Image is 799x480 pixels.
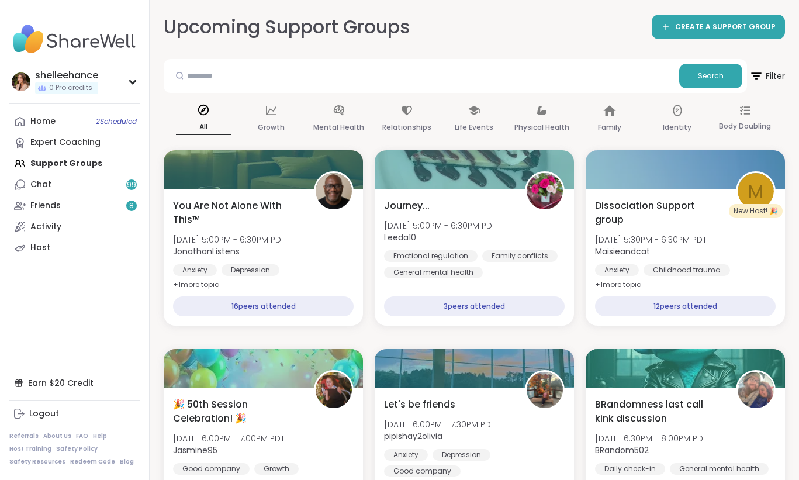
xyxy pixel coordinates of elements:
div: Friends [30,200,61,212]
p: Identity [663,120,691,134]
a: Logout [9,403,140,424]
a: Home2Scheduled [9,111,140,132]
b: JonathanListens [173,246,240,257]
span: You Are Not Alone With This™ [173,199,301,227]
span: [DATE] 5:00PM - 6:30PM PDT [384,220,496,232]
b: pipishay2olivia [384,430,442,442]
div: Good company [384,465,461,477]
a: Host [9,237,140,258]
span: 99 [127,180,136,190]
div: General mental health [670,463,769,475]
a: Referrals [9,432,39,440]
b: Jasmine95 [173,444,217,456]
div: Depression [222,264,279,276]
span: [DATE] 6:00PM - 7:30PM PDT [384,419,495,430]
b: BRandom502 [595,444,649,456]
span: [DATE] 6:30PM - 8:00PM PDT [595,433,707,444]
p: All [176,120,231,135]
div: Activity [30,221,61,233]
img: shelleehance [12,72,30,91]
span: CREATE A SUPPORT GROUP [675,22,776,32]
a: Expert Coaching [9,132,140,153]
button: Filter [749,59,785,93]
span: Search [698,71,724,81]
div: 12 peers attended [595,296,776,316]
div: Chat [30,179,51,191]
span: Let's be friends [384,398,455,412]
span: [DATE] 5:00PM - 6:30PM PDT [173,234,285,246]
a: CREATE A SUPPORT GROUP [652,15,785,39]
a: Blog [120,458,134,466]
div: Host [30,242,50,254]
button: Search [679,64,742,88]
span: 2 Scheduled [96,117,137,126]
span: 0 Pro credits [49,83,92,93]
a: Chat99 [9,174,140,195]
div: Depression [433,449,490,461]
div: Family conflicts [482,250,558,262]
a: Help [93,432,107,440]
p: Physical Health [514,120,569,134]
a: Activity [9,216,140,237]
img: JonathanListens [316,173,352,209]
div: Good company [173,463,250,475]
a: Redeem Code [70,458,115,466]
p: Family [598,120,621,134]
img: ShareWell Nav Logo [9,19,140,60]
div: Growth [254,463,299,475]
p: Body Doubling [719,119,771,133]
div: Anxiety [173,264,217,276]
span: BRandomness last call kink discussion [595,398,723,426]
span: [DATE] 5:30PM - 6:30PM PDT [595,234,707,246]
a: FAQ [76,432,88,440]
p: Relationships [382,120,431,134]
a: Friends8 [9,195,140,216]
span: Dissociation Support group [595,199,723,227]
div: Daily check-in [595,463,665,475]
div: Anxiety [595,264,639,276]
div: Expert Coaching [30,137,101,149]
div: New Host! 🎉 [729,204,783,218]
div: Home [30,116,56,127]
div: Earn $20 Credit [9,372,140,393]
a: Safety Policy [56,445,98,453]
div: Anxiety [384,449,428,461]
span: M [748,178,763,205]
span: Journey... [384,199,430,213]
p: Growth [258,120,285,134]
img: Leeda10 [527,173,563,209]
div: General mental health [384,267,483,278]
b: Maisieandcat [595,246,650,257]
div: shelleehance [35,69,98,82]
a: Host Training [9,445,51,453]
img: Jasmine95 [316,372,352,408]
p: Mental Health [313,120,364,134]
div: Childhood trauma [644,264,730,276]
div: 16 peers attended [173,296,354,316]
div: Logout [29,408,59,420]
span: Filter [749,62,785,90]
p: Life Events [455,120,493,134]
img: BRandom502 [738,372,774,408]
span: [DATE] 6:00PM - 7:00PM PDT [173,433,285,444]
img: pipishay2olivia [527,372,563,408]
span: 8 [129,201,134,211]
div: 3 peers attended [384,296,565,316]
a: Safety Resources [9,458,65,466]
span: 🎉 50th Session Celebration! 🎉 [173,398,301,426]
a: About Us [43,432,71,440]
h2: Upcoming Support Groups [164,14,410,40]
div: Emotional regulation [384,250,478,262]
b: Leeda10 [384,232,416,243]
